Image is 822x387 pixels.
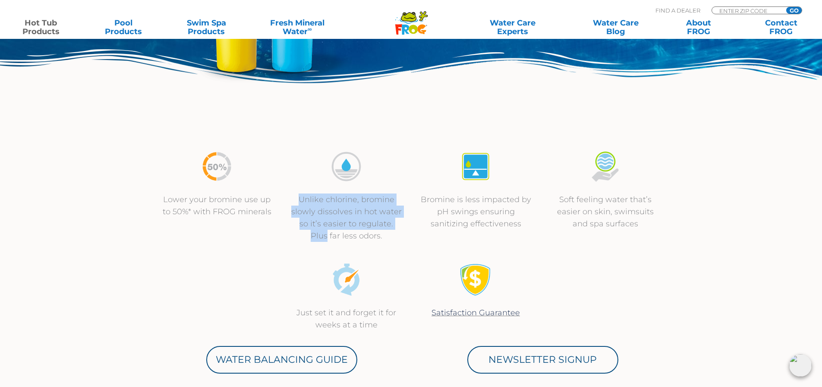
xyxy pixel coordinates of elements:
input: GO [786,7,802,14]
img: icon-50percent-less [201,150,233,183]
a: Fresh MineralWater∞ [257,19,337,36]
a: Water CareExperts [460,19,565,36]
a: Water CareBlog [583,19,648,36]
img: openIcon [789,354,812,377]
a: ContactFROG [749,19,813,36]
p: Find A Dealer [655,6,700,14]
a: Newsletter Signup [467,346,618,374]
p: Soft feeling water that’s easier on skin, swimsuits and spa surfaces [549,193,661,230]
sup: ∞ [308,25,312,32]
img: icon-atease-self-regulates [460,150,492,183]
p: Lower your bromine use up to 50%* with FROG minerals [161,193,273,218]
a: Water Balancing Guide [206,346,357,374]
a: Swim SpaProducts [174,19,239,36]
a: PoolProducts [91,19,156,36]
p: Bromine is less impacted by pH swings ensuring sanitizing effectiveness [420,193,532,230]
img: icon-set-and-forget [330,263,362,296]
p: Unlike chlorine, bromine slowly dissolves in hot water so it’s easier to regulate. Plus far less ... [290,193,403,242]
a: Hot TubProducts [9,19,73,36]
p: Just set it and forget it for weeks at a time [290,307,403,331]
img: Satisfaction Guarantee Icon [460,263,492,296]
img: icon-bromine-disolves [330,150,362,183]
a: AboutFROG [666,19,731,36]
img: icon-soft-feeling [589,150,621,183]
a: Satisfaction Guarantee [431,308,520,317]
input: Zip Code Form [718,7,777,14]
